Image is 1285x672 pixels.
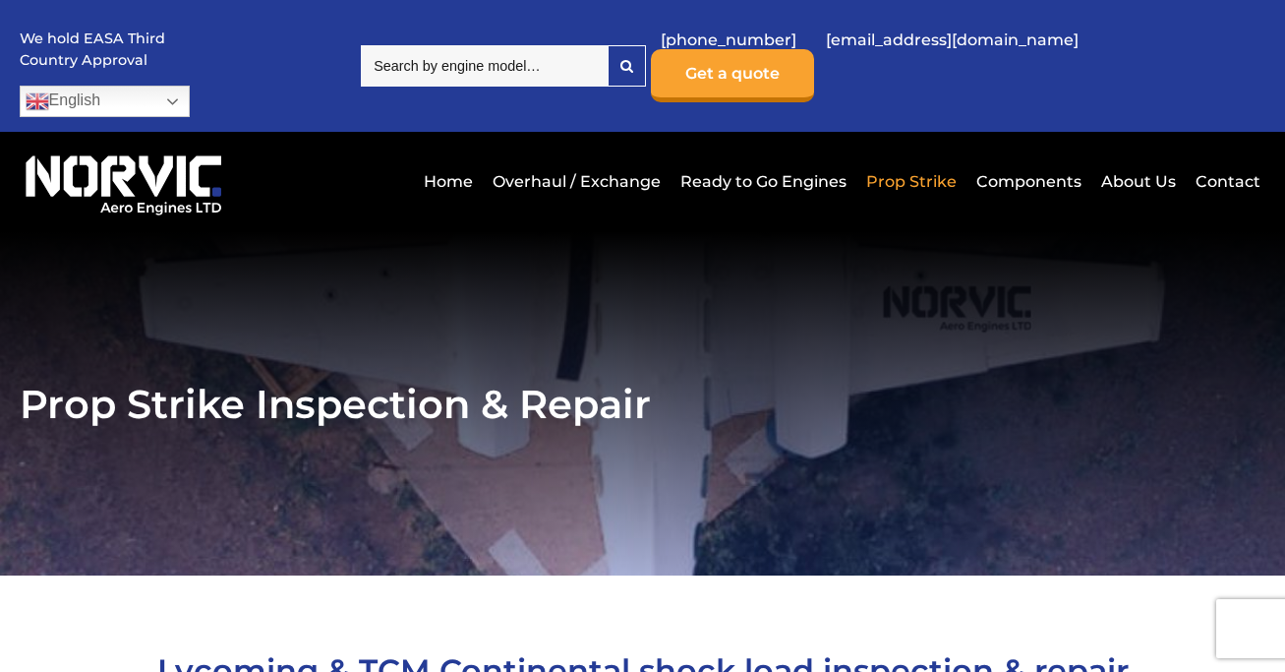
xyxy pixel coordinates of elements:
a: Ready to Go Engines [675,157,851,206]
a: English [20,86,190,117]
a: Contact [1191,157,1260,206]
img: Norvic Aero Engines logo [20,147,227,216]
a: Overhaul / Exchange [488,157,666,206]
a: Home [419,157,478,206]
input: Search by engine model… [361,45,608,87]
h1: Prop Strike Inspection & Repair [20,380,1266,428]
p: We hold EASA Third Country Approval [20,29,167,71]
a: [EMAIL_ADDRESS][DOMAIN_NAME] [816,16,1088,64]
a: About Us [1096,157,1181,206]
a: Prop Strike [861,157,962,206]
a: [PHONE_NUMBER] [651,16,806,64]
a: Get a quote [651,49,814,102]
a: Components [971,157,1086,206]
img: en [26,90,49,113]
